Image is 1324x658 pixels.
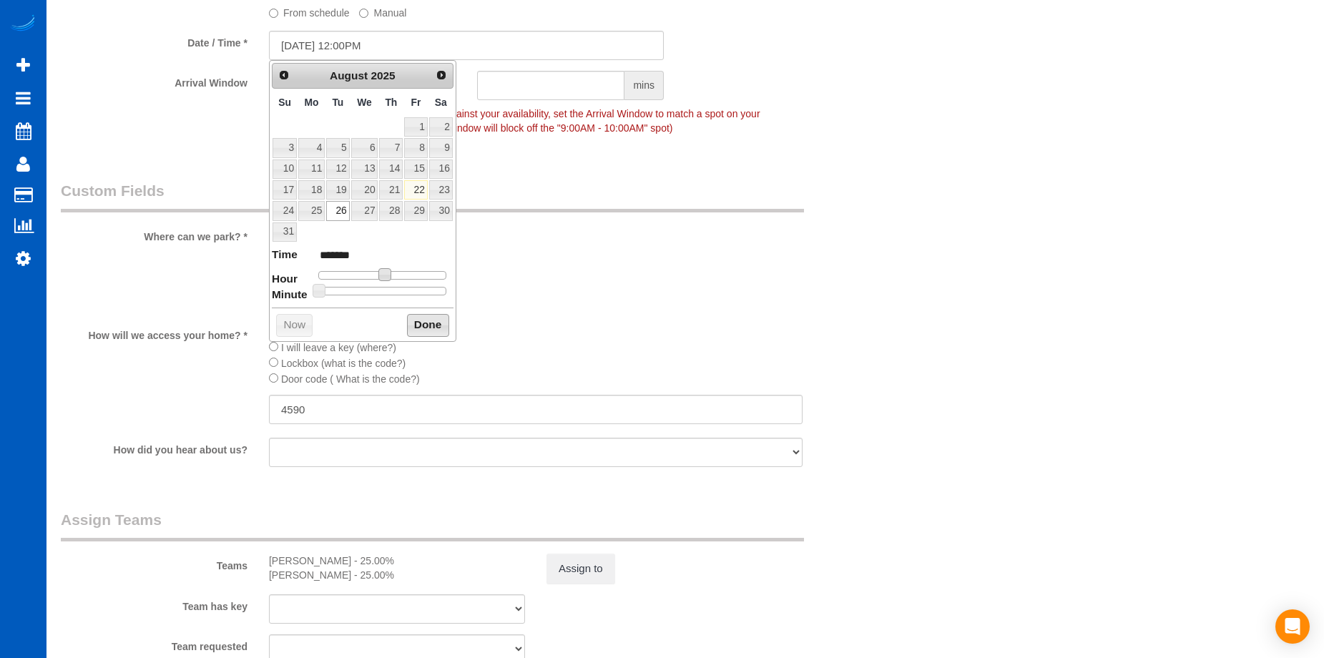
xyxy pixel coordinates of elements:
a: 4 [298,138,325,157]
a: 10 [273,159,297,179]
a: 22 [404,180,427,200]
label: Team requested [50,634,258,654]
a: 15 [404,159,427,179]
a: 17 [273,180,297,200]
input: MM/DD/YYYY HH:MM [269,31,664,60]
legend: Custom Fields [61,180,804,212]
label: Date / Time * [50,31,258,50]
input: Manual [359,9,368,18]
a: 21 [379,180,403,200]
div: [PERSON_NAME] - 25.00% [269,568,525,582]
a: 11 [298,159,325,179]
span: Lockbox (what is the code?) [281,358,406,369]
dt: Time [272,247,298,265]
a: 20 [351,180,378,200]
span: Door code ( What is the code?) [281,373,420,385]
span: Saturday [435,97,447,108]
span: Tuesday [332,97,343,108]
span: To make this booking count against your availability, set the Arrival Window to match a spot on y... [269,108,760,134]
span: Next [436,69,447,81]
a: 1 [404,117,427,137]
img: Automaid Logo [9,14,37,34]
a: 9 [429,138,453,157]
span: 2025 [371,69,395,82]
a: 7 [379,138,403,157]
a: 14 [379,159,403,179]
span: Thursday [385,97,397,108]
a: Prev [274,65,294,85]
a: Next [431,65,451,85]
span: Friday [411,97,421,108]
label: Where can we park? * [50,225,258,244]
a: 6 [351,138,378,157]
label: Arrival Window [50,71,258,90]
a: 27 [351,201,378,220]
span: August [330,69,368,82]
a: 5 [326,138,349,157]
a: 8 [404,138,427,157]
span: I will leave a key (where?) [281,342,396,353]
label: How will we access your home? * [50,323,258,343]
div: [PERSON_NAME] - 25.00% [269,554,525,568]
a: 28 [379,201,403,220]
a: 24 [273,201,297,220]
legend: Assign Teams [61,509,804,541]
label: Team has key [50,594,258,614]
span: Monday [305,97,319,108]
label: From schedule [269,1,350,20]
input: From schedule [269,9,278,18]
label: How did you hear about us? [50,438,258,457]
a: 18 [298,180,325,200]
a: 26 [326,201,349,220]
a: 29 [404,201,427,220]
dt: Minute [272,287,308,305]
a: 30 [429,201,453,220]
a: 31 [273,222,297,242]
span: Wednesday [357,97,372,108]
button: Done [407,314,449,337]
a: 3 [273,138,297,157]
div: Open Intercom Messenger [1275,609,1310,644]
a: 2 [429,117,453,137]
a: 19 [326,180,349,200]
span: mins [624,71,664,100]
label: Teams [50,554,258,573]
a: 12 [326,159,349,179]
dt: Hour [272,271,298,289]
span: Prev [278,69,290,81]
a: 23 [429,180,453,200]
a: 13 [351,159,378,179]
label: Manual [359,1,406,20]
span: Sunday [278,97,291,108]
button: Now [276,314,313,337]
a: 16 [429,159,453,179]
button: Assign to [546,554,615,584]
a: 25 [298,201,325,220]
